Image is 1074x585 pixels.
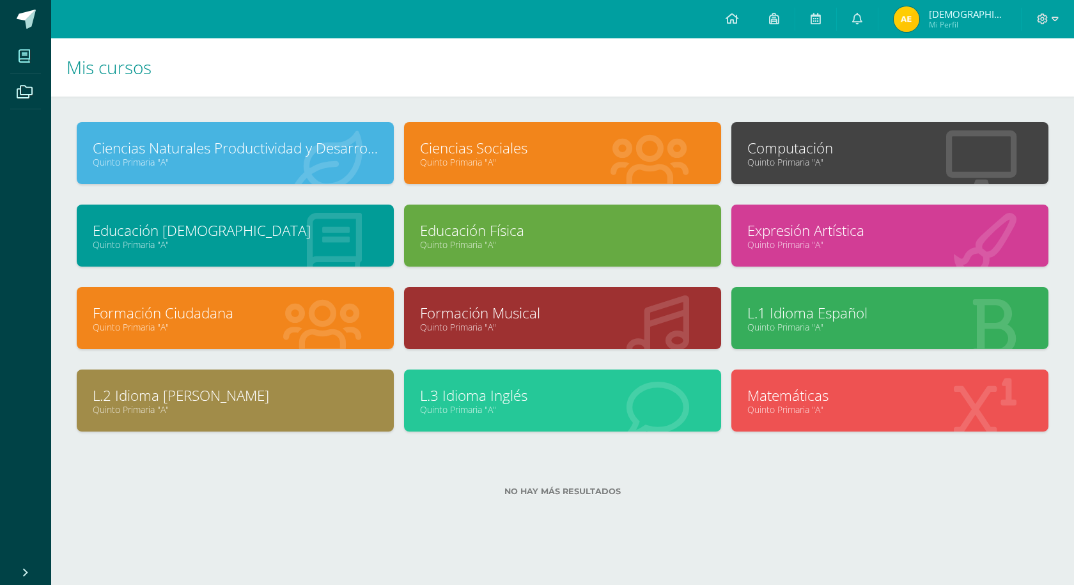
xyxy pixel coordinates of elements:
a: Quinto Primaria "A" [93,156,378,168]
a: Educación [DEMOGRAPHIC_DATA] [93,221,378,240]
a: Quinto Primaria "A" [93,321,378,333]
a: Quinto Primaria "A" [420,238,705,251]
a: Ciencias Naturales Productividad y Desarrollo [93,138,378,158]
a: Expresión Artística [747,221,1032,240]
a: Ciencias Sociales [420,138,705,158]
a: Matemáticas [747,386,1032,405]
a: Quinto Primaria "A" [420,156,705,168]
a: L.3 Idioma Inglés [420,386,705,405]
a: Quinto Primaria "A" [747,156,1032,168]
a: Educación Física [420,221,705,240]
a: Quinto Primaria "A" [420,403,705,416]
a: Quinto Primaria "A" [93,403,378,416]
a: Quinto Primaria "A" [747,321,1032,333]
a: L.1 Idioma Español [747,303,1032,323]
span: Mi Perfil [929,19,1006,30]
a: Quinto Primaria "A" [747,238,1032,251]
span: [DEMOGRAPHIC_DATA][PERSON_NAME] [929,8,1006,20]
a: Formación Musical [420,303,705,323]
a: Computación [747,138,1032,158]
a: Quinto Primaria "A" [93,238,378,251]
a: L.2 Idioma [PERSON_NAME] [93,386,378,405]
a: Formación Ciudadana [93,303,378,323]
a: Quinto Primaria "A" [747,403,1032,416]
img: 8d7d734afc8ab5f8309a949ad0443abc.png [894,6,919,32]
a: Quinto Primaria "A" [420,321,705,333]
span: Mis cursos [66,55,152,79]
label: No hay más resultados [77,487,1048,496]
